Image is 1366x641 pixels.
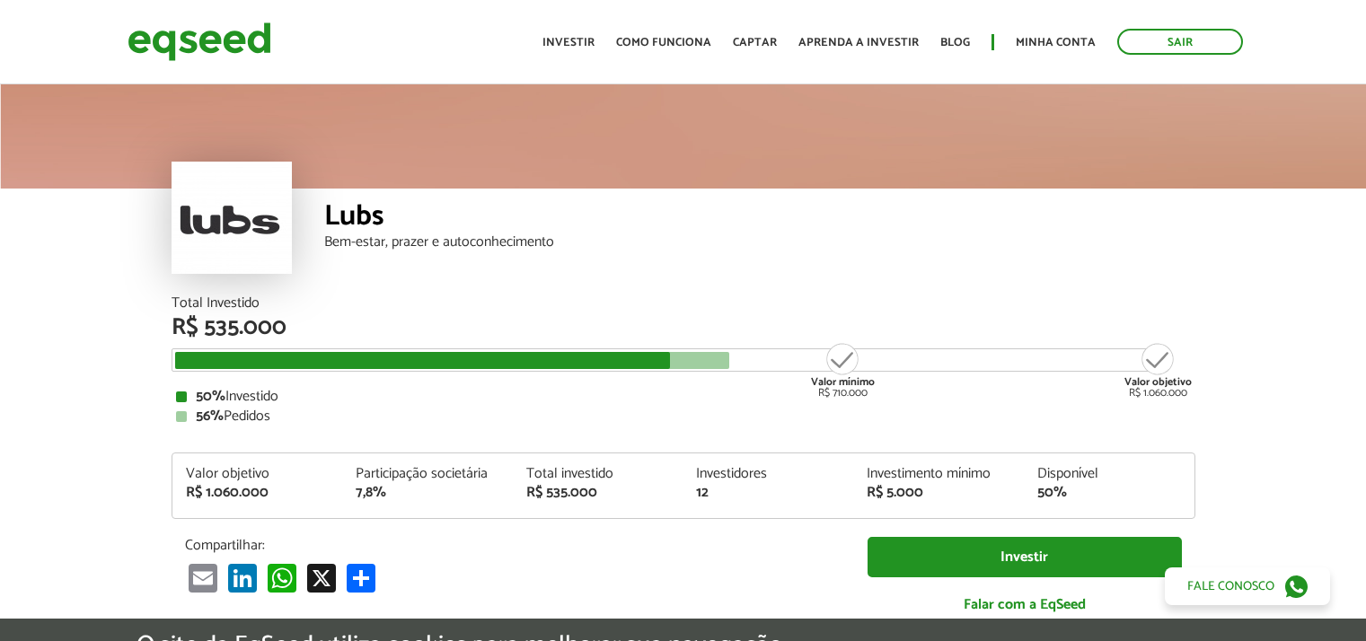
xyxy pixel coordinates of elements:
[185,563,221,593] a: Email
[225,563,260,593] a: LinkedIn
[176,390,1191,404] div: Investido
[809,341,877,399] div: R$ 710.000
[1037,486,1181,500] div: 50%
[1016,37,1096,48] a: Minha conta
[616,37,711,48] a: Como funciona
[798,37,919,48] a: Aprenda a investir
[542,37,595,48] a: Investir
[1165,567,1330,605] a: Fale conosco
[696,486,840,500] div: 12
[196,404,224,428] strong: 56%
[172,296,1195,311] div: Total Investido
[1124,341,1192,399] div: R$ 1.060.000
[176,409,1191,424] div: Pedidos
[1117,29,1243,55] a: Sair
[867,467,1010,481] div: Investimento mínimo
[733,37,777,48] a: Captar
[1124,373,1192,391] strong: Valor objetivo
[526,486,670,500] div: R$ 535.000
[526,467,670,481] div: Total investido
[696,467,840,481] div: Investidores
[867,486,1010,500] div: R$ 5.000
[264,563,300,593] a: WhatsApp
[186,467,330,481] div: Valor objetivo
[811,373,875,391] strong: Valor mínimo
[868,537,1182,577] a: Investir
[324,235,1195,250] div: Bem-estar, prazer e autoconhecimento
[185,537,841,554] p: Compartilhar:
[343,563,379,593] a: Share
[940,37,970,48] a: Blog
[304,563,339,593] a: X
[186,486,330,500] div: R$ 1.060.000
[196,384,225,408] strong: 50%
[356,486,499,500] div: 7,8%
[172,316,1195,339] div: R$ 535.000
[868,586,1182,623] a: Falar com a EqSeed
[324,202,1195,235] div: Lubs
[128,18,271,66] img: EqSeed
[1037,467,1181,481] div: Disponível
[356,467,499,481] div: Participação societária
